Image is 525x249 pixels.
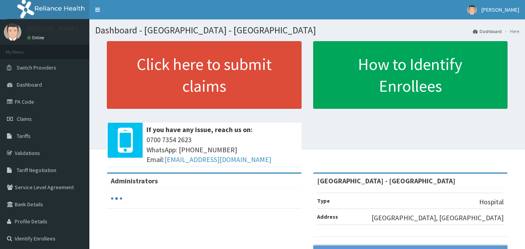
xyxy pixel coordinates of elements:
[4,23,21,41] img: User Image
[17,64,56,71] span: Switch Providers
[17,81,42,88] span: Dashboard
[17,132,31,139] span: Tariffs
[473,28,502,35] a: Dashboard
[313,41,508,109] a: How to Identify Enrollees
[147,125,253,134] b: If you have any issue, reach us on:
[502,28,519,35] li: Here
[27,25,78,32] p: [PERSON_NAME]
[467,5,477,15] img: User Image
[164,155,271,164] a: [EMAIL_ADDRESS][DOMAIN_NAME]
[481,6,519,13] span: [PERSON_NAME]
[17,167,56,174] span: Tariff Negotiation
[111,193,122,204] svg: audio-loading
[317,176,455,185] strong: [GEOGRAPHIC_DATA] - [GEOGRAPHIC_DATA]
[372,213,504,223] p: [GEOGRAPHIC_DATA], [GEOGRAPHIC_DATA]
[147,135,298,165] span: 0700 7354 2623 WhatsApp: [PHONE_NUMBER] Email:
[95,25,519,35] h1: Dashboard - [GEOGRAPHIC_DATA] - [GEOGRAPHIC_DATA]
[111,176,158,185] b: Administrators
[317,197,330,204] b: Type
[317,213,338,220] b: Address
[17,115,32,122] span: Claims
[107,41,302,109] a: Click here to submit claims
[27,35,46,40] a: Online
[479,197,504,207] p: Hospital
